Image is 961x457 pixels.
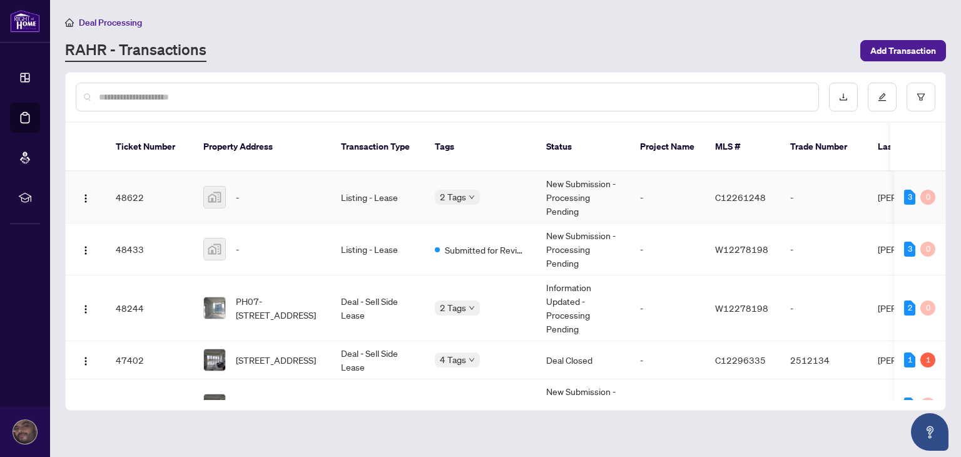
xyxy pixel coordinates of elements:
[911,413,948,451] button: Open asap
[536,341,630,379] td: Deal Closed
[469,305,475,311] span: down
[878,93,887,101] span: edit
[13,420,37,444] img: Profile Icon
[76,239,96,259] button: Logo
[630,172,705,223] td: -
[780,275,868,341] td: -
[236,190,239,204] span: -
[76,350,96,370] button: Logo
[106,172,193,223] td: 48622
[630,275,705,341] td: -
[860,40,946,61] button: Add Transaction
[715,302,768,314] span: W12278198
[106,341,193,379] td: 47402
[76,187,96,207] button: Logo
[65,18,74,27] span: home
[705,123,780,172] th: MLS #
[904,352,915,367] div: 1
[780,172,868,223] td: -
[425,123,536,172] th: Tags
[469,357,475,363] span: down
[204,239,225,260] img: thumbnail-img
[106,379,193,431] td: 47398
[236,294,321,322] span: PH07-[STREET_ADDRESS]
[780,223,868,275] td: -
[81,193,91,203] img: Logo
[715,244,768,255] span: W12278198
[630,223,705,275] td: -
[331,123,425,172] th: Transaction Type
[630,379,705,431] td: -
[204,349,225,371] img: thumbnail-img
[904,190,915,205] div: 3
[10,9,40,33] img: logo
[469,194,475,200] span: down
[204,394,225,416] img: thumbnail-img
[536,172,630,223] td: New Submission - Processing Pending
[204,297,225,319] img: thumbnail-img
[106,275,193,341] td: 48244
[79,17,142,28] span: Deal Processing
[76,298,96,318] button: Logo
[106,123,193,172] th: Ticket Number
[715,192,766,203] span: C12261248
[917,93,925,101] span: filter
[440,352,466,367] span: 4 Tags
[440,300,466,315] span: 2 Tags
[440,190,466,204] span: 2 Tags
[920,398,935,413] div: 0
[331,223,425,275] td: Listing - Lease
[204,187,225,208] img: thumbnail-img
[536,123,630,172] th: Status
[920,300,935,316] div: 0
[81,304,91,314] img: Logo
[904,300,915,316] div: 2
[193,123,331,172] th: Property Address
[868,83,897,111] button: edit
[536,379,630,431] td: New Submission - Processing Pending
[920,190,935,205] div: 0
[331,341,425,379] td: Deal - Sell Side Lease
[780,123,868,172] th: Trade Number
[715,354,766,366] span: C12296335
[536,275,630,341] td: Information Updated - Processing Pending
[236,353,316,367] span: [STREET_ADDRESS]
[920,242,935,257] div: 0
[445,399,484,413] span: Approved
[445,243,526,257] span: Submitted for Review
[715,399,766,411] span: C12296335
[106,223,193,275] td: 48433
[331,172,425,223] td: Listing - Lease
[630,341,705,379] td: -
[907,83,935,111] button: filter
[829,83,858,111] button: download
[65,39,206,62] a: RAHR - Transactions
[536,223,630,275] td: New Submission - Processing Pending
[76,395,96,415] button: Logo
[630,123,705,172] th: Project Name
[331,275,425,341] td: Deal - Sell Side Lease
[236,242,239,256] span: -
[780,379,868,431] td: 2512134
[236,398,316,412] span: [STREET_ADDRESS]
[839,93,848,101] span: download
[331,379,425,431] td: Listing - Lease
[904,242,915,257] div: 3
[81,245,91,255] img: Logo
[904,398,915,413] div: 1
[81,356,91,366] img: Logo
[920,352,935,367] div: 1
[870,41,936,61] span: Add Transaction
[780,341,868,379] td: 2512134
